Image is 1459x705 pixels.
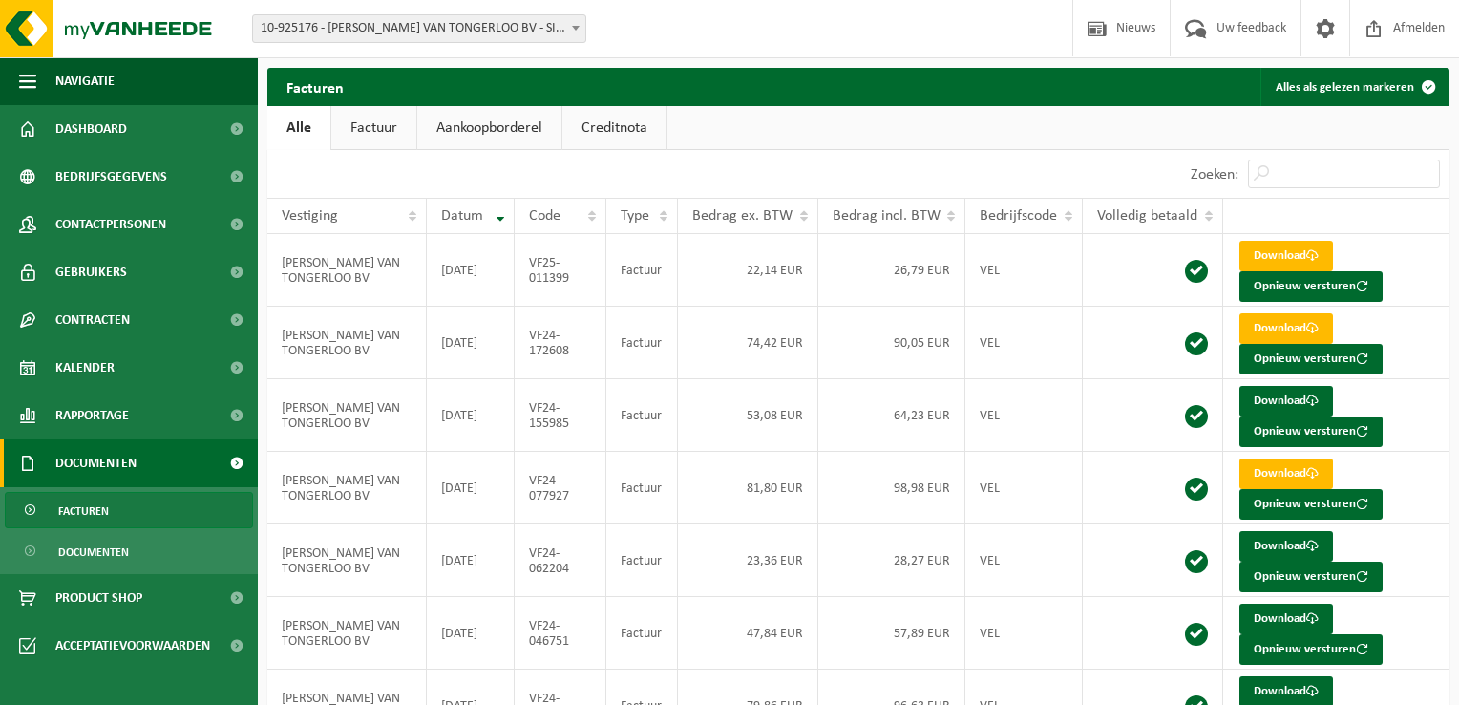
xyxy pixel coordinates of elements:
span: Kalender [55,344,115,392]
span: Navigatie [55,57,115,105]
button: Opnieuw versturen [1239,417,1383,447]
td: [PERSON_NAME] VAN TONGERLOO BV [267,234,427,307]
a: Facturen [5,492,253,528]
span: Code [529,208,560,224]
td: 90,05 EUR [818,307,966,379]
button: Opnieuw versturen [1239,271,1383,302]
span: Rapportage [55,392,129,439]
h2: Facturen [267,68,363,105]
td: [DATE] [427,234,516,307]
td: VEL [965,307,1083,379]
td: [DATE] [427,307,516,379]
span: Dashboard [55,105,127,153]
span: Datum [441,208,483,224]
span: Contracten [55,296,130,344]
button: Opnieuw versturen [1239,634,1383,665]
td: Factuur [606,307,677,379]
span: Acceptatievoorwaarden [55,622,210,670]
td: 64,23 EUR [818,379,966,452]
td: 47,84 EUR [678,597,818,670]
td: VF24-046751 [515,597,606,670]
td: 74,42 EUR [678,307,818,379]
span: Bedrag incl. BTW [833,208,941,224]
td: 23,36 EUR [678,524,818,597]
td: VEL [965,234,1083,307]
span: 10-925176 - SILVINO VAN TONGERLOO BV - SINT-ANDRIES [252,14,586,43]
td: [PERSON_NAME] VAN TONGERLOO BV [267,307,427,379]
span: Facturen [58,493,109,529]
td: [DATE] [427,452,516,524]
span: Volledig betaald [1097,208,1197,224]
td: 98,98 EUR [818,452,966,524]
span: Bedrijfscode [980,208,1057,224]
td: Factuur [606,597,677,670]
span: Documenten [55,439,137,487]
label: Zoeken: [1191,167,1238,182]
span: Type [621,208,649,224]
td: VF24-077927 [515,452,606,524]
a: Download [1239,459,1333,489]
a: Aankoopborderel [417,106,561,150]
button: Alles als gelezen markeren [1260,68,1448,106]
span: Documenten [58,534,129,570]
td: [PERSON_NAME] VAN TONGERLOO BV [267,597,427,670]
td: 81,80 EUR [678,452,818,524]
td: VEL [965,452,1083,524]
span: Vestiging [282,208,338,224]
span: Gebruikers [55,248,127,296]
a: Creditnota [562,106,666,150]
a: Download [1239,241,1333,271]
span: Bedrijfsgegevens [55,153,167,201]
button: Opnieuw versturen [1239,562,1383,592]
td: [DATE] [427,524,516,597]
td: 26,79 EUR [818,234,966,307]
td: VEL [965,597,1083,670]
td: 28,27 EUR [818,524,966,597]
a: Download [1239,386,1333,417]
a: Documenten [5,533,253,569]
td: Factuur [606,379,677,452]
td: VF24-062204 [515,524,606,597]
td: Factuur [606,524,677,597]
a: Download [1239,313,1333,344]
td: [PERSON_NAME] VAN TONGERLOO BV [267,524,427,597]
td: VF25-011399 [515,234,606,307]
td: [DATE] [427,597,516,670]
td: 57,89 EUR [818,597,966,670]
td: 53,08 EUR [678,379,818,452]
span: Product Shop [55,574,142,622]
span: Contactpersonen [55,201,166,248]
td: Factuur [606,234,677,307]
td: VF24-172608 [515,307,606,379]
span: Bedrag ex. BTW [692,208,793,224]
td: Factuur [606,452,677,524]
td: VEL [965,524,1083,597]
button: Opnieuw versturen [1239,489,1383,520]
td: [DATE] [427,379,516,452]
td: VF24-155985 [515,379,606,452]
a: Download [1239,531,1333,562]
td: VEL [965,379,1083,452]
td: 22,14 EUR [678,234,818,307]
td: [PERSON_NAME] VAN TONGERLOO BV [267,379,427,452]
a: Alle [267,106,330,150]
button: Opnieuw versturen [1239,344,1383,374]
a: Download [1239,604,1333,634]
a: Factuur [331,106,416,150]
td: [PERSON_NAME] VAN TONGERLOO BV [267,452,427,524]
span: 10-925176 - SILVINO VAN TONGERLOO BV - SINT-ANDRIES [253,15,585,42]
